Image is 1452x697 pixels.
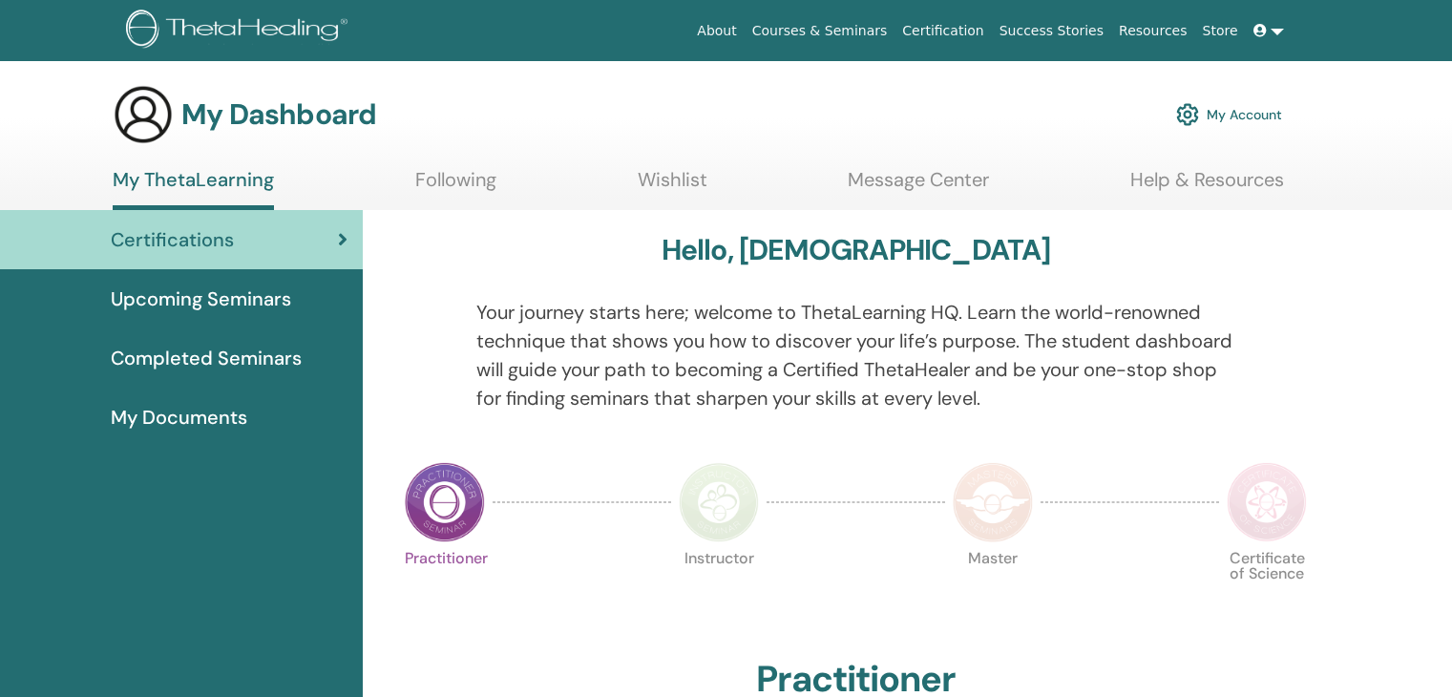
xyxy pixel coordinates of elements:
[1227,462,1307,542] img: Certificate of Science
[405,462,485,542] img: Practitioner
[113,168,274,210] a: My ThetaLearning
[111,285,291,313] span: Upcoming Seminars
[894,13,991,49] a: Certification
[181,97,376,132] h3: My Dashboard
[113,84,174,145] img: generic-user-icon.jpg
[111,403,247,432] span: My Documents
[953,462,1033,542] img: Master
[1176,94,1282,136] a: My Account
[1130,168,1284,205] a: Help & Resources
[638,168,707,205] a: Wishlist
[111,225,234,254] span: Certifications
[689,13,744,49] a: About
[953,551,1033,631] p: Master
[1195,13,1246,49] a: Store
[745,13,895,49] a: Courses & Seminars
[662,233,1051,267] h3: Hello, [DEMOGRAPHIC_DATA]
[992,13,1111,49] a: Success Stories
[679,462,759,542] img: Instructor
[1176,98,1199,131] img: cog.svg
[1111,13,1195,49] a: Resources
[111,344,302,372] span: Completed Seminars
[1227,551,1307,631] p: Certificate of Science
[679,551,759,631] p: Instructor
[848,168,989,205] a: Message Center
[476,298,1236,412] p: Your journey starts here; welcome to ThetaLearning HQ. Learn the world-renowned technique that sh...
[126,10,354,53] img: logo.png
[405,551,485,631] p: Practitioner
[415,168,496,205] a: Following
